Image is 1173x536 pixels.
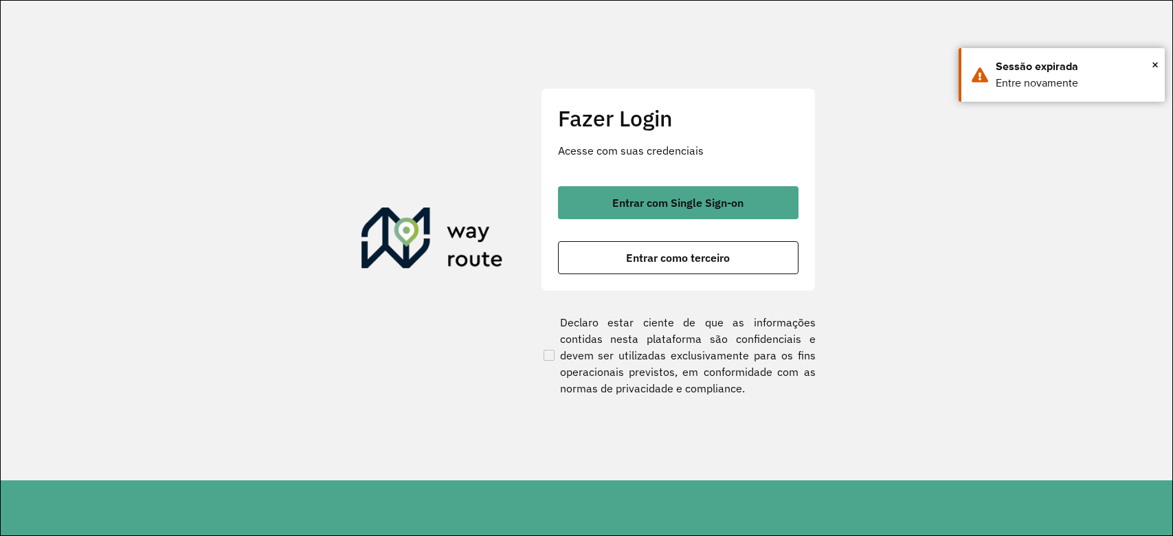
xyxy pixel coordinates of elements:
span: Entrar com Single Sign-on [612,197,744,208]
span: Entrar como terceiro [626,252,730,263]
p: Acesse com suas credenciais [558,142,798,159]
button: button [558,186,798,219]
div: Sessão expirada [996,58,1154,75]
img: Roteirizador AmbevTech [361,208,503,273]
button: Close [1152,54,1159,75]
button: button [558,241,798,274]
h2: Fazer Login [558,105,798,131]
label: Declaro estar ciente de que as informações contidas nesta plataforma são confidenciais e devem se... [541,314,816,397]
span: × [1152,54,1159,75]
div: Entre novamente [996,75,1154,91]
